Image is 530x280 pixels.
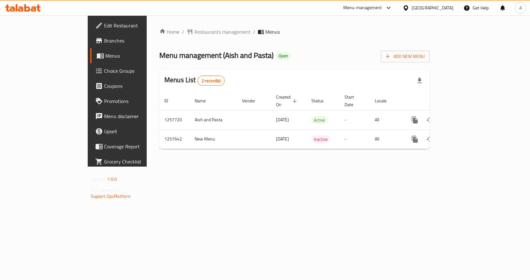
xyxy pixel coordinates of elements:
a: Upsell [90,124,176,139]
a: Edit Restaurant [90,18,176,33]
span: Upsell [104,128,171,135]
span: Coupons [104,82,171,90]
a: Choice Groups [90,63,176,78]
span: Locale [375,97,395,105]
span: Name [195,97,214,105]
td: - [339,110,370,129]
span: Active [311,117,327,124]
table: enhanced table [159,91,473,149]
div: Open [276,52,291,60]
div: Total records count [197,76,225,86]
span: Open [276,53,291,59]
td: Aish and Pasta [190,110,237,129]
a: Restaurants management [187,28,250,36]
span: Menu disclaimer [104,112,171,120]
li: / [253,28,255,36]
span: [DATE] [276,135,289,143]
span: Get support on: [91,186,120,194]
span: Menus [265,28,280,36]
span: A [519,4,522,11]
a: Grocery Checklist [90,154,176,169]
span: Branches [104,37,171,44]
span: Start Date [344,93,362,108]
span: Menu management ( Aish and Pasta ) [159,48,274,62]
span: Version: [91,175,106,183]
span: Menus [105,52,171,60]
span: Edit Restaurant [104,22,171,29]
a: Support.OpsPlatform [91,192,131,200]
button: more [407,112,422,128]
span: Created On [276,93,299,108]
td: - [339,129,370,149]
div: Menu-management [343,4,382,12]
button: Change Status [422,112,438,128]
div: Export file [412,73,427,88]
a: Coverage Report [90,139,176,154]
a: Coupons [90,78,176,94]
span: Vendor [242,97,263,105]
div: [GEOGRAPHIC_DATA] [412,4,453,11]
a: Menus [90,48,176,63]
button: more [407,132,422,147]
a: Promotions [90,94,176,109]
h2: Menus List [164,75,225,86]
span: Coverage Report [104,143,171,150]
a: Menu disclaimer [90,109,176,124]
span: Restaurants management [194,28,250,36]
span: Choice Groups [104,67,171,75]
span: Promotions [104,97,171,105]
nav: breadcrumb [159,28,430,36]
th: Actions [402,91,473,111]
span: Grocery Checklist [104,158,171,165]
td: New Menu [190,129,237,149]
span: 1.0.0 [107,175,117,183]
span: Status [311,97,332,105]
span: ID [164,97,176,105]
button: Change Status [422,132,438,147]
td: All [370,129,402,149]
a: Branches [90,33,176,48]
span: Add New Menu [386,53,425,60]
td: All [370,110,402,129]
li: / [182,28,184,36]
span: 2 record(s) [198,78,225,84]
button: Add New Menu [381,51,430,62]
div: Active [311,116,327,124]
span: [DATE] [276,116,289,124]
span: Inactive [311,136,330,143]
